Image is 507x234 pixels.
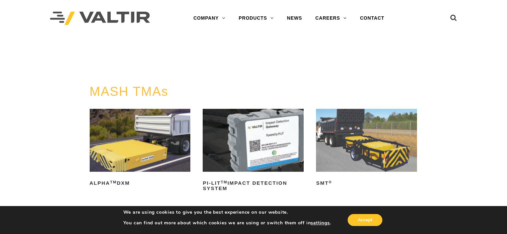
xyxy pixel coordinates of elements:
a: CAREERS [309,12,353,25]
a: SMT® [316,109,417,188]
a: MASH TMAs [90,85,169,99]
h2: ALPHA DXM [90,178,191,188]
button: settings [311,220,330,226]
a: COMPANY [187,12,232,25]
a: PI-LITTMImpact Detection System [203,109,304,194]
p: You can find out more about which cookies we are using or switch them off in . [123,220,331,226]
sup: ® [329,180,332,184]
img: Valtir [50,12,150,25]
sup: TM [221,180,227,184]
a: CONTACT [353,12,391,25]
a: ALPHATMDXM [90,109,191,188]
a: PRODUCTS [232,12,280,25]
sup: TM [110,180,117,184]
button: Accept [348,214,382,226]
h2: SMT [316,178,417,188]
p: We are using cookies to give you the best experience on our website. [123,209,331,215]
h2: PI-LIT Impact Detection System [203,178,304,194]
a: NEWS [280,12,309,25]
